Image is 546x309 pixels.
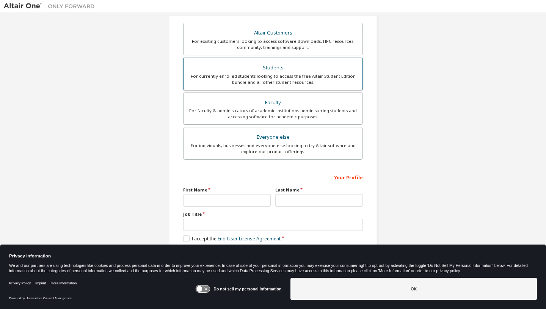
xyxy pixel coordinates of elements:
[188,63,358,73] div: Students
[188,108,358,120] div: For faculty & administrators of academic institutions administering students and accessing softwa...
[188,97,358,108] div: Faculty
[188,132,358,143] div: Everyone else
[188,28,358,38] div: Altair Customers
[183,171,363,183] div: Your Profile
[183,235,281,242] label: I accept the
[188,143,358,155] div: For individuals, businesses and everyone else looking to try Altair software and explore our prod...
[183,211,363,217] label: Job Title
[188,38,358,50] div: For existing customers looking to access software downloads, HPC resources, community, trainings ...
[218,235,281,242] a: End-User License Agreement
[183,187,271,193] label: First Name
[4,2,99,10] img: Altair One
[275,187,363,193] label: Last Name
[188,73,358,85] div: For currently enrolled students looking to access the free Altair Student Edition bundle and all ...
